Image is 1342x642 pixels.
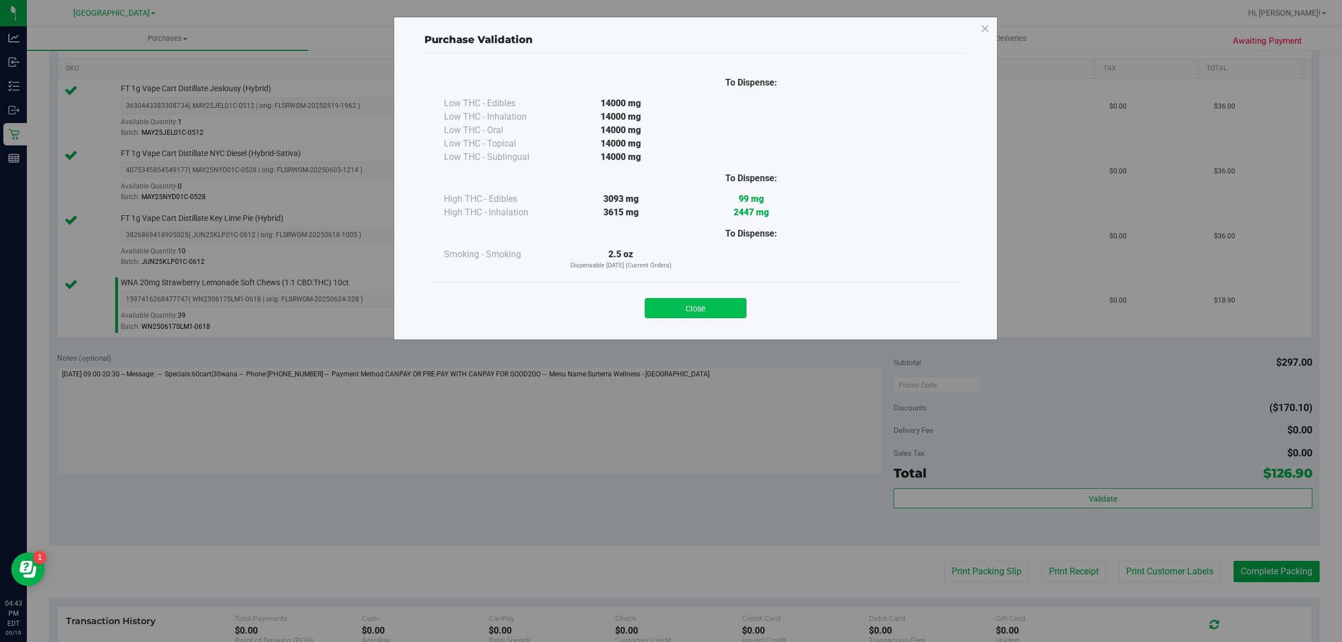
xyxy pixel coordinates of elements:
[645,298,746,318] button: Close
[444,206,556,219] div: High THC - Inhalation
[33,551,46,564] iframe: Resource center unread badge
[556,137,686,150] div: 14000 mg
[686,227,816,240] div: To Dispense:
[686,172,816,185] div: To Dispense:
[556,150,686,164] div: 14000 mg
[444,110,556,124] div: Low THC - Inhalation
[734,207,769,218] strong: 2447 mg
[444,137,556,150] div: Low THC - Topical
[556,261,686,271] p: Dispensable [DATE] (Current Orders)
[444,192,556,206] div: High THC - Edibles
[424,34,533,46] span: Purchase Validation
[444,124,556,137] div: Low THC - Oral
[686,76,816,89] div: To Dispense:
[444,150,556,164] div: Low THC - Sublingual
[556,192,686,206] div: 3093 mg
[556,124,686,137] div: 14000 mg
[444,97,556,110] div: Low THC - Edibles
[11,553,45,586] iframe: Resource center
[739,193,764,204] strong: 99 mg
[556,206,686,219] div: 3615 mg
[444,248,556,261] div: Smoking - Smoking
[556,110,686,124] div: 14000 mg
[556,97,686,110] div: 14000 mg
[556,248,686,271] div: 2.5 oz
